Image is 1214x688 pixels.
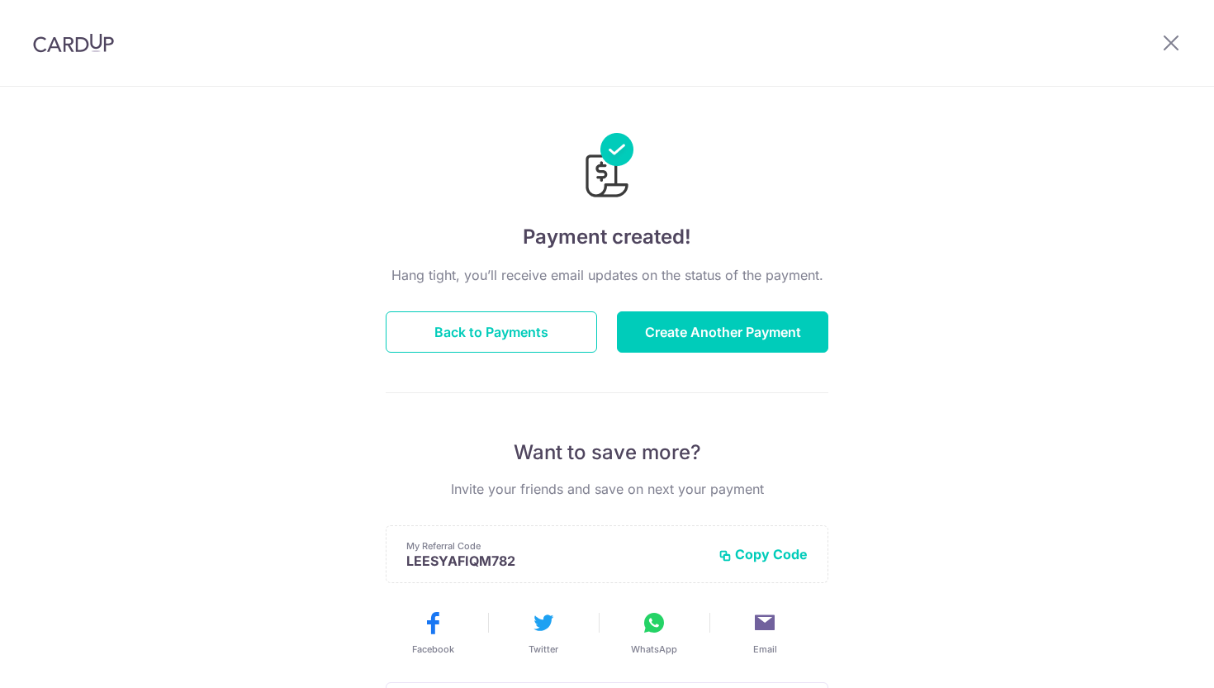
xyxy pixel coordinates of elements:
[617,311,828,353] button: Create Another Payment
[384,610,481,656] button: Facebook
[33,33,114,53] img: CardUp
[386,479,828,499] p: Invite your friends and save on next your payment
[495,610,592,656] button: Twitter
[386,222,828,252] h4: Payment created!
[716,610,813,656] button: Email
[412,643,454,656] span: Facebook
[529,643,558,656] span: Twitter
[753,643,777,656] span: Email
[406,553,705,569] p: LEESYAFIQM782
[581,133,633,202] img: Payments
[605,610,703,656] button: WhatsApp
[386,439,828,466] p: Want to save more?
[406,539,705,553] p: My Referral Code
[718,546,808,562] button: Copy Code
[386,311,597,353] button: Back to Payments
[631,643,677,656] span: WhatsApp
[386,265,828,285] p: Hang tight, you’ll receive email updates on the status of the payment.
